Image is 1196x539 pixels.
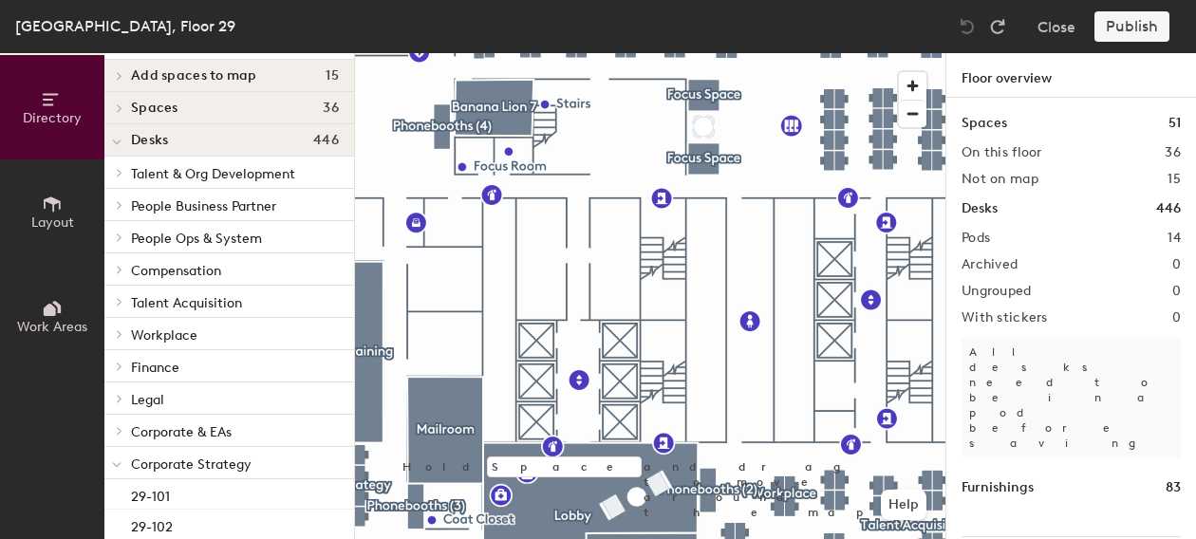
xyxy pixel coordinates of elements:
[962,257,1018,272] h2: Archived
[1168,172,1181,187] h2: 15
[131,198,276,214] span: People Business Partner
[1172,257,1181,272] h2: 0
[962,198,998,219] h1: Desks
[962,477,1034,498] h1: Furnishings
[17,319,87,335] span: Work Areas
[131,456,252,473] span: Corporate Strategy
[1165,145,1181,160] h2: 36
[131,231,262,247] span: People Ops & System
[131,101,178,116] span: Spaces
[326,68,339,84] span: 15
[131,263,221,279] span: Compensation
[131,166,295,182] span: Talent & Org Development
[131,133,168,148] span: Desks
[962,113,1007,134] h1: Spaces
[1168,113,1181,134] h1: 51
[131,483,170,505] p: 29-101
[881,490,926,520] button: Help
[962,231,990,246] h2: Pods
[23,110,82,126] span: Directory
[962,337,1181,458] p: All desks need to be in a pod before saving
[131,392,164,408] span: Legal
[1172,310,1181,325] h2: 0
[1156,198,1181,219] h1: 446
[1037,11,1075,42] button: Close
[131,68,257,84] span: Add spaces to map
[962,310,1048,325] h2: With stickers
[131,327,197,344] span: Workplace
[1168,231,1181,246] h2: 14
[313,133,339,148] span: 446
[323,101,339,116] span: 36
[946,53,1196,98] h1: Floor overview
[962,284,1032,299] h2: Ungrouped
[131,295,242,311] span: Talent Acquisition
[15,14,235,38] div: [GEOGRAPHIC_DATA], Floor 29
[1166,477,1181,498] h1: 83
[1172,284,1181,299] h2: 0
[962,172,1038,187] h2: Not on map
[962,145,1042,160] h2: On this floor
[988,17,1007,36] img: Redo
[131,424,232,440] span: Corporate & EAs
[31,214,74,231] span: Layout
[958,17,977,36] img: Undo
[131,513,173,535] p: 29-102
[131,360,179,376] span: Finance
